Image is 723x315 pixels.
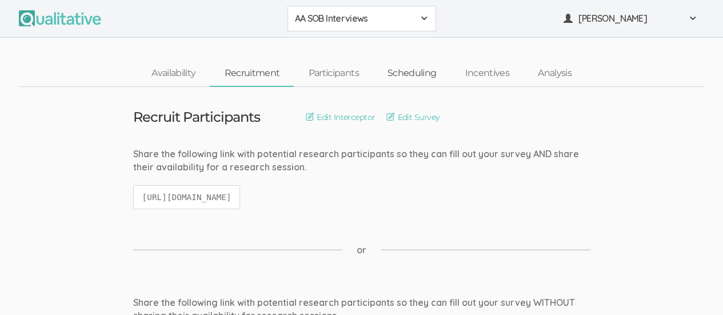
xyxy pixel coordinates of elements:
[373,61,451,86] a: Scheduling
[137,61,210,86] a: Availability
[19,10,101,26] img: Qualitative
[133,185,241,210] code: [URL][DOMAIN_NAME]
[357,244,366,257] span: or
[556,6,705,31] button: [PERSON_NAME]
[578,12,681,25] span: [PERSON_NAME]
[666,260,723,315] iframe: Chat Widget
[287,6,436,31] button: AA SOB Interviews
[450,61,524,86] a: Incentives
[133,147,590,174] div: Share the following link with potential research participants so they can fill out your survey AN...
[210,61,294,86] a: Recruitment
[133,110,261,125] h3: Recruit Participants
[524,61,586,86] a: Analysis
[294,61,373,86] a: Participants
[386,111,440,123] a: Edit Survey
[295,12,414,25] span: AA SOB Interviews
[306,111,375,123] a: Edit Interceptor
